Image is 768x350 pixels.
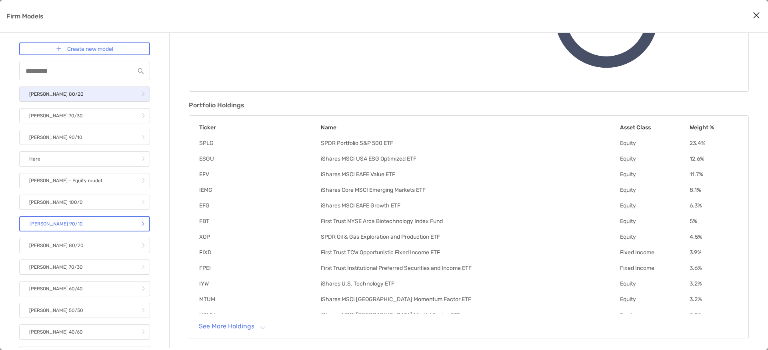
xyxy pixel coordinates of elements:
td: 23.4 % [689,139,739,147]
td: Equity [620,280,689,288]
a: [PERSON_NAME] 70/30 [19,259,150,275]
td: USMV [199,311,320,319]
p: [PERSON_NAME] 100/0 [29,197,83,207]
td: iShares MSCI EAFE Growth ETF [320,202,620,209]
td: iShares U.S. Technology ETF [320,280,620,288]
p: [PERSON_NAME] 90/10 [29,133,82,143]
p: [PERSON_NAME] 60/40 [29,284,83,294]
td: 3.9 % [689,249,739,256]
td: 12.6 % [689,155,739,163]
th: Asset Class [620,124,689,131]
p: [PERSON_NAME] - Equity model [29,176,102,186]
td: Equity [620,171,689,178]
td: 11.7 % [689,171,739,178]
td: Equity [620,233,689,241]
th: Name [320,124,620,131]
td: FIXD [199,249,320,256]
td: 6.3 % [689,202,739,209]
th: Weight % [689,124,739,131]
td: MTUM [199,296,320,303]
td: IEMG [199,186,320,194]
td: ESGU [199,155,320,163]
a: Hare [19,151,150,167]
td: 3.2 % [689,311,739,319]
td: Equity [620,139,689,147]
td: Equity [620,296,689,303]
td: Equity [620,155,689,163]
td: 8.1 % [689,186,739,194]
td: SPLG [199,139,320,147]
td: iShares MSCI [GEOGRAPHIC_DATA] Momentum Factor ETF [320,296,620,303]
td: First Trust Institutional Preferred Securities and Income ETF [320,264,620,272]
p: [PERSON_NAME] 50/50 [29,306,83,316]
p: [PERSON_NAME] 40/60 [29,327,83,337]
a: [PERSON_NAME] 80/20 [19,86,150,102]
a: [PERSON_NAME] 60/40 [19,281,150,296]
td: iShares MSCI [GEOGRAPHIC_DATA] Min Vol Factor ETF [320,311,620,319]
button: See More Holdings [192,317,271,335]
th: Ticker [199,124,320,131]
td: 3.2 % [689,296,739,303]
p: Firm Models [6,11,44,21]
p: [PERSON_NAME] 80/20 [29,241,84,251]
td: FBT [199,217,320,225]
a: [PERSON_NAME] - Equity model [19,173,150,188]
td: SPDR Oil & Gas Exploration and Production ETF [320,233,620,241]
button: Close modal [750,10,762,22]
td: IYW [199,280,320,288]
a: Create new model [19,42,150,55]
td: Fixed Income [620,249,689,256]
td: 3.6 % [689,264,739,272]
td: iShares Core MSCI Emerging Markets ETF [320,186,620,194]
td: FPEI [199,264,320,272]
a: [PERSON_NAME] 90/10 [19,130,150,145]
h3: Portfolio Holdings [189,101,749,109]
td: Equity [620,311,689,319]
img: input icon [138,68,144,74]
a: [PERSON_NAME] 100/0 [19,195,150,210]
td: Equity [620,202,689,209]
td: XOP [199,233,320,241]
td: EFG [199,202,320,209]
td: 3.2 % [689,280,739,288]
p: [PERSON_NAME] 90/10 [30,219,83,229]
a: [PERSON_NAME] 90/10 [19,216,150,231]
p: Hare [29,154,40,164]
td: First Trust TCW Opportunistic Fixed Income ETF [320,249,620,256]
a: [PERSON_NAME] 50/50 [19,303,150,318]
td: 4.5 % [689,233,739,241]
p: [PERSON_NAME] 80/20 [29,89,84,99]
a: [PERSON_NAME] 70/30 [19,108,150,123]
td: SPDR Portfolio S&P 500 ETF [320,139,620,147]
td: Equity [620,186,689,194]
a: [PERSON_NAME] 40/60 [19,324,150,340]
a: [PERSON_NAME] 80/20 [19,238,150,253]
p: [PERSON_NAME] 70/30 [29,262,83,272]
td: EFV [199,171,320,178]
td: iShares MSCI EAFE Value ETF [320,171,620,178]
p: [PERSON_NAME] 70/30 [29,111,83,121]
td: First Trust NYSE Arca Biotechnology Index Fund [320,217,620,225]
td: Fixed Income [620,264,689,272]
td: iShares MSCI USA ESG Optimized ETF [320,155,620,163]
td: 5 % [689,217,739,225]
td: Equity [620,217,689,225]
